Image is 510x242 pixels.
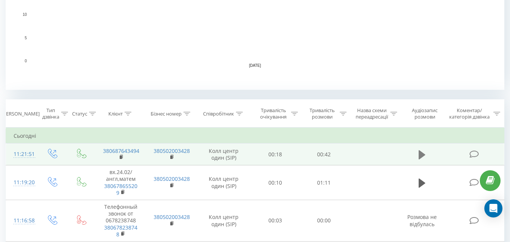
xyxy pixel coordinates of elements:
div: Тривалість розмови [307,107,338,120]
td: 00:18 [251,143,300,165]
td: Колл центр один (SIP) [197,165,251,200]
td: 01:11 [300,165,348,200]
div: Тривалість очікування [258,107,289,120]
a: 380678655209 [104,182,137,196]
a: 380678238748 [104,224,137,238]
div: [PERSON_NAME] [2,111,40,117]
td: 00:10 [251,165,300,200]
div: Назва схеми переадресації [355,107,388,120]
div: 11:19:20 [14,175,29,190]
div: Аудіозапис розмови [406,107,444,120]
text: 10 [23,12,27,17]
div: Коментар/категорія дзвінка [447,107,492,120]
a: 380502003428 [154,147,190,154]
a: 380687643494 [103,147,139,154]
div: Клієнт [108,111,123,117]
td: Колл центр один (SIP) [197,200,251,242]
td: вх.24.02/англ,матем [96,165,146,200]
td: 00:00 [300,200,348,242]
td: Телефонный звонок от 0678238748 [96,200,146,242]
div: Open Intercom Messenger [484,199,502,217]
a: 380502003428 [154,213,190,220]
td: Колл центр один (SIP) [197,143,251,165]
a: 380502003428 [154,175,190,182]
div: 11:16:58 [14,213,29,228]
text: 5 [25,36,27,40]
td: Сьогодні [6,128,504,143]
td: 00:03 [251,200,300,242]
div: Бізнес номер [151,111,182,117]
div: Статус [72,111,87,117]
td: 00:42 [300,143,348,165]
text: [DATE] [249,63,261,68]
text: 0 [25,59,27,63]
div: 11:21:51 [14,147,29,162]
div: Тип дзвінка [42,107,59,120]
span: Розмова не відбулась [407,213,437,227]
div: Співробітник [203,111,234,117]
